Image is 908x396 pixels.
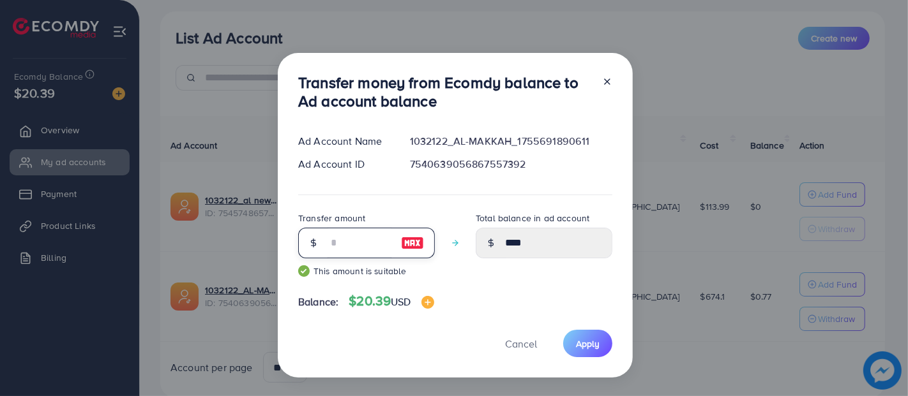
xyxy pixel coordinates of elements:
[288,157,400,172] div: Ad Account ID
[476,212,589,224] label: Total balance in ad account
[298,265,435,277] small: This amount is suitable
[401,235,424,251] img: image
[298,265,310,277] img: guide
[576,337,600,350] span: Apply
[391,295,411,309] span: USD
[288,134,400,149] div: Ad Account Name
[400,134,623,149] div: 1032122_AL-MAKKAH_1755691890611
[505,337,537,351] span: Cancel
[298,212,365,224] label: Transfer amount
[563,330,612,357] button: Apply
[298,295,338,309] span: Balance:
[298,73,592,110] h3: Transfer money from Ecomdy balance to Ad account balance
[400,157,623,172] div: 7540639056867557392
[421,296,434,309] img: image
[489,330,553,357] button: Cancel
[349,293,434,309] h4: $20.39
